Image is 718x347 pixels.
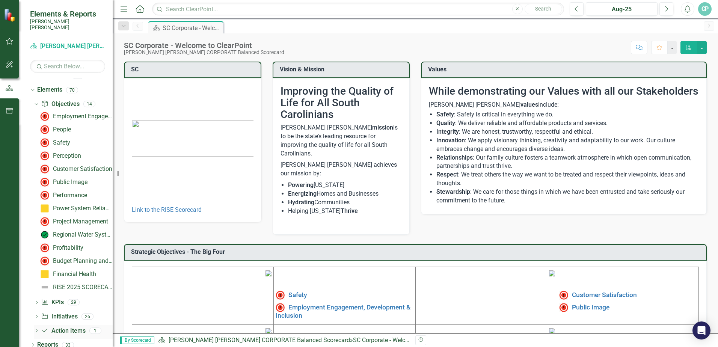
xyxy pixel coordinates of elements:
img: On Target [40,230,49,239]
img: High Alert [276,291,285,300]
div: 26 [81,313,94,320]
div: RISE 2025 SCORECARD [53,284,113,291]
div: 70 [66,87,78,93]
h3: Strategic Objectives - The Big Four [131,249,702,255]
a: Public Image [572,303,609,311]
a: Initiatives [41,312,77,321]
a: Elements [37,86,62,94]
button: Search [525,4,562,14]
img: mceclip1%20v4.png [265,270,272,276]
div: Open Intercom Messenger [692,321,710,339]
a: [PERSON_NAME] [PERSON_NAME] CORPORATE Balanced Scorecard [169,336,350,344]
strong: Energizing [288,190,317,197]
div: Performance [53,192,87,199]
li: : Our family culture fosters a teamwork atmosphere in which open communication, partnerships and ... [436,154,699,171]
img: Not Meeting Target [40,256,49,266]
div: SC Corporate - Welcome to ClearPoint [163,23,222,33]
div: Power System Reliability [53,205,113,212]
strong: Quality [436,119,455,127]
div: [PERSON_NAME] [PERSON_NAME] CORPORATE Balanced Scorecard [124,50,284,55]
img: Not Meeting Target [276,303,285,312]
a: Action Items [41,327,85,335]
li: : Safety is critical in everything we do. [436,110,699,119]
li: : We care for those things in which we have been entrusted and take seriously our commitment to t... [436,188,699,205]
strong: Stewardship [436,188,470,195]
div: Project Management [53,218,108,225]
div: 29 [68,299,80,306]
a: People [38,124,71,136]
a: Budget Planning and Execution [38,255,113,267]
a: KPIs [41,298,63,307]
a: Objectives [41,100,79,109]
div: SC Corporate - Welcome to ClearPoint [124,41,284,50]
a: Link to the RISE Scorecard [132,206,202,213]
a: Safety [38,137,70,149]
div: Financial Health [53,271,96,278]
strong: Innovation [436,137,465,144]
button: Aug-25 [586,2,658,16]
div: SC Corporate - Welcome to ClearPoint [353,336,453,344]
li: [US_STATE] [288,181,402,190]
li: : We are honest, trustworthy, respectful and ethical. [436,128,699,136]
strong: Hydrating [288,199,314,206]
img: Not Meeting Target [40,112,49,121]
a: Power System Reliability [38,202,113,214]
a: Public Image [38,176,87,188]
img: mceclip4.png [549,328,555,334]
a: Project Management [38,216,108,228]
div: Employment Engagement, Development & Inclusion [53,113,113,120]
div: Perception [53,152,81,159]
img: mceclip3%20v3.png [265,328,272,334]
img: Caution [40,204,49,213]
a: Performance [38,189,87,201]
li: : We treat others the way we want to be treated and respect their viewpoints, ideas and thoughts. [436,170,699,188]
a: [PERSON_NAME] [PERSON_NAME] CORPORATE Balanced Scorecard [30,42,105,51]
a: Regional Water System (RWS) [38,229,113,241]
li: Homes and Businesses [288,190,402,198]
a: Customer Satisfaction [572,291,637,299]
h3: Values [428,66,702,73]
a: Financial Health [38,268,96,280]
strong: mission [372,124,393,131]
strong: Powering [288,181,314,189]
div: 14 [83,101,95,107]
li: Helping [US_STATE] [288,207,402,216]
strong: Integrity [436,128,459,135]
a: Employment Engagement, Development & Inclusion [38,110,113,122]
input: Search Below... [30,60,105,73]
a: Perception [38,150,81,162]
img: Caution [40,270,49,279]
img: ClearPoint Strategy [4,9,17,22]
img: High Alert [40,243,49,252]
span: Search [535,6,551,12]
div: Regional Water System (RWS) [53,231,113,238]
p: [PERSON_NAME] [PERSON_NAME] is to be the state’s leading resource for improving the quality of li... [281,124,402,159]
strong: Safety [436,111,454,118]
span: By Scorecard [120,336,154,344]
div: Aug-25 [588,5,655,14]
div: Safety [53,139,70,146]
h2: Improving the Quality of Life for All South Carolinians [281,86,402,120]
div: People [53,126,71,133]
strong: Relationships [436,154,473,161]
li: Communities [288,198,402,207]
div: Profitability [53,244,83,251]
h2: While demonstrating our Values with all our Stakeholders [429,86,699,97]
img: High Alert [40,191,49,200]
div: Customer Satisfaction [53,166,112,172]
div: Public Image [53,179,87,186]
div: Budget Planning and Execution [53,258,113,264]
img: High Alert [559,291,568,300]
div: 2 [72,72,84,79]
li: : We deliver reliable and affordable products and services. [436,119,699,128]
img: High Alert [40,138,49,147]
h3: Vision & Mission [280,66,406,73]
button: CP [698,2,712,16]
img: Not Meeting Target [40,178,49,187]
img: Not Meeting Target [559,303,568,312]
input: Search ClearPoint... [152,3,564,16]
small: [PERSON_NAME] [PERSON_NAME] [30,18,105,31]
a: Employment Engagement, Development & Inclusion [276,303,410,319]
img: Not Meeting Target [40,217,49,226]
